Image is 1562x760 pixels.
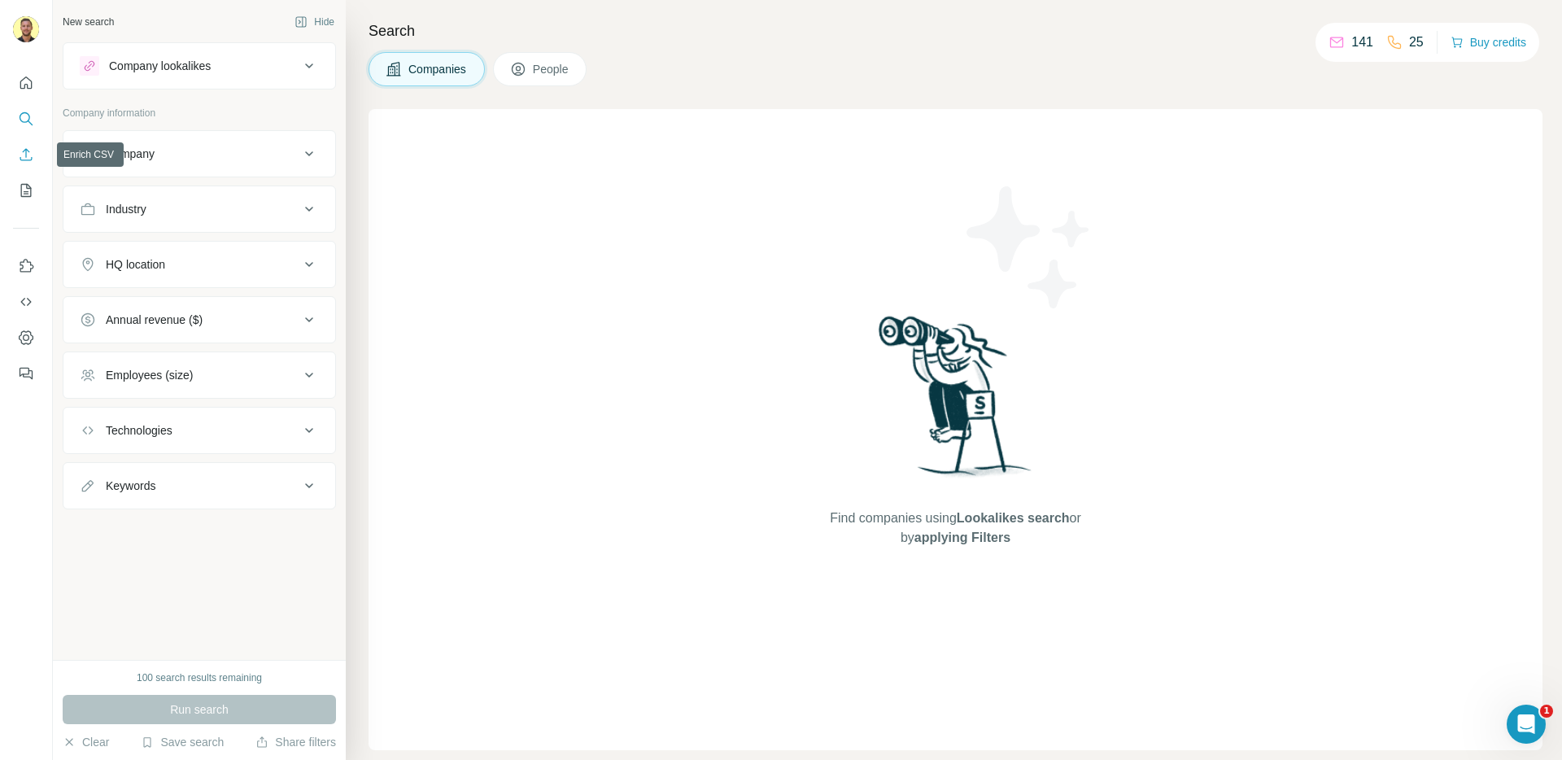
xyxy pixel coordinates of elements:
[13,104,39,133] button: Search
[63,134,335,173] button: Company
[1451,31,1526,54] button: Buy credits
[956,174,1102,321] img: Surfe Illustration - Stars
[369,20,1542,42] h4: Search
[63,15,114,29] div: New search
[106,201,146,217] div: Industry
[63,466,335,505] button: Keywords
[871,312,1041,493] img: Surfe Illustration - Woman searching with binoculars
[63,300,335,339] button: Annual revenue ($)
[106,478,155,494] div: Keywords
[13,16,39,42] img: Avatar
[63,245,335,284] button: HQ location
[1507,705,1546,744] iframe: Intercom live chat
[63,411,335,450] button: Technologies
[533,61,570,77] span: People
[825,509,1085,548] span: Find companies using or by
[106,422,172,439] div: Technologies
[13,140,39,169] button: Enrich CSV
[109,58,211,74] div: Company lookalikes
[13,176,39,205] button: My lists
[13,359,39,388] button: Feedback
[957,511,1070,525] span: Lookalikes search
[255,734,336,750] button: Share filters
[141,734,224,750] button: Save search
[106,146,155,162] div: Company
[63,106,336,120] p: Company information
[13,251,39,281] button: Use Surfe on LinkedIn
[13,287,39,317] button: Use Surfe API
[1540,705,1553,718] span: 1
[63,190,335,229] button: Industry
[13,68,39,98] button: Quick start
[13,323,39,352] button: Dashboard
[63,734,109,750] button: Clear
[408,61,468,77] span: Companies
[106,312,203,328] div: Annual revenue ($)
[137,670,262,685] div: 100 search results remaining
[914,531,1010,544] span: applying Filters
[63,356,335,395] button: Employees (size)
[1409,33,1424,52] p: 25
[106,256,165,273] div: HQ location
[283,10,346,34] button: Hide
[63,46,335,85] button: Company lookalikes
[1351,33,1373,52] p: 141
[106,367,193,383] div: Employees (size)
